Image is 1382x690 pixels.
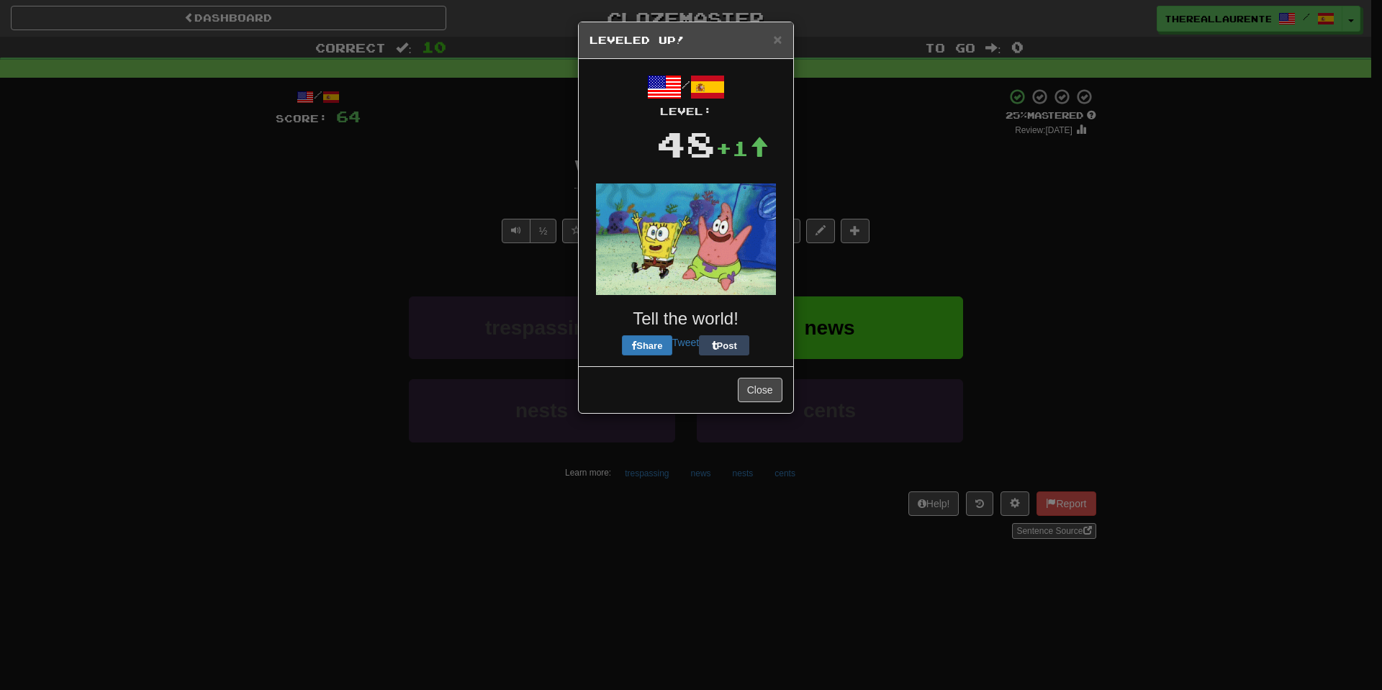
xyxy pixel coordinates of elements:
div: / [590,70,782,119]
h5: Leveled Up! [590,33,782,47]
div: +1 [715,134,769,163]
a: Tweet [672,337,699,348]
button: Close [773,32,782,47]
h3: Tell the world! [590,309,782,328]
img: spongebob-53e4afb176f15ec50bbd25504a55505dc7932d5912ae3779acb110eb58d89fe3.gif [596,183,776,295]
button: Share [622,335,672,355]
div: 48 [656,119,715,169]
button: Post [699,335,749,355]
span: × [773,31,782,47]
div: Level: [590,104,782,119]
button: Close [738,378,782,402]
